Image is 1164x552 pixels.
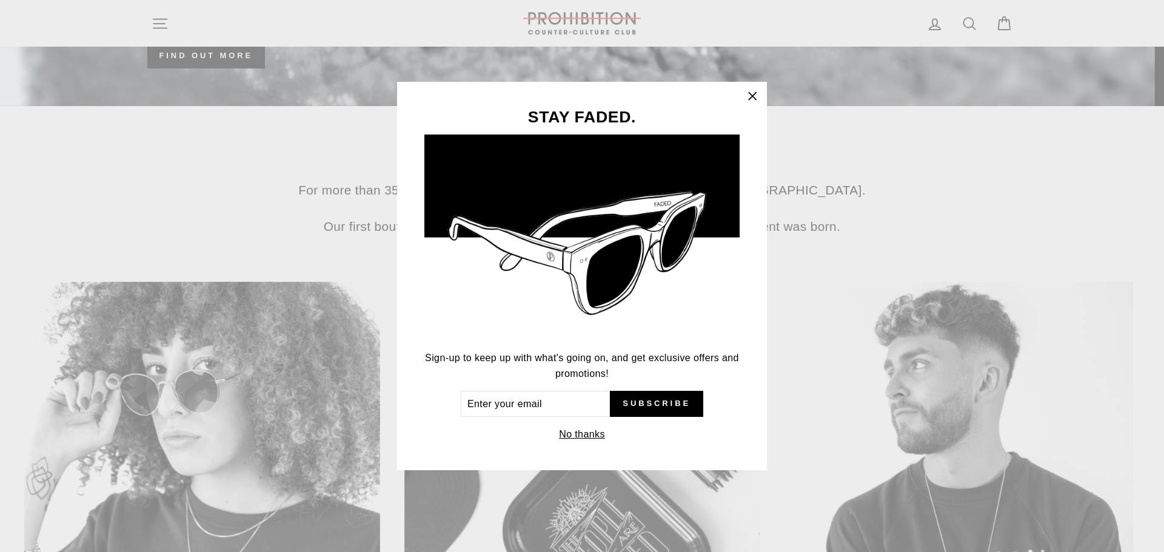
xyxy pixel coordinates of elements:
[461,391,610,417] input: Enter your email
[424,350,740,381] p: Sign-up to keep up with what's going on, and get exclusive offers and promotions!
[424,109,740,125] h3: STAY FADED.
[610,391,703,417] button: Subscribe
[623,398,691,409] span: Subscribe
[555,426,609,443] button: No thanks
